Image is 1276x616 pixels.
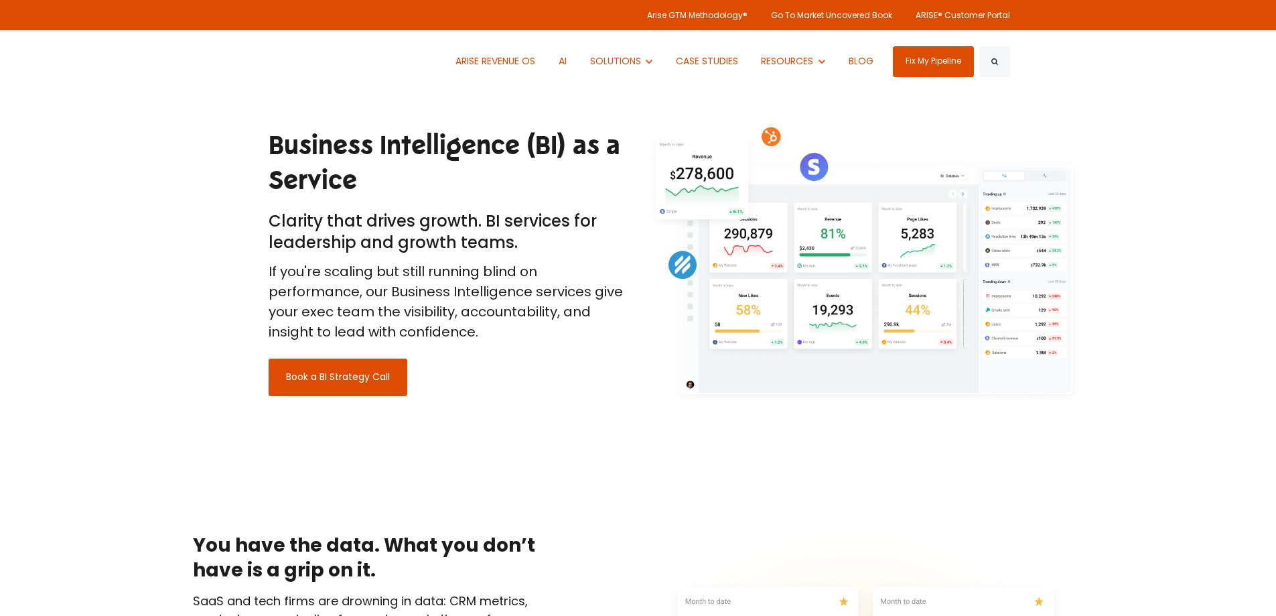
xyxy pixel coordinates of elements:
a: BLOG [839,30,883,93]
img: Metrics (1) [648,120,1083,406]
h3: Clarity that drives growth. BI services for leadership and growth teams. [269,210,628,254]
img: ARISE GTM logo (1) white [267,46,294,76]
button: Show submenu for SOLUTIONS SOLUTIONS [579,30,662,93]
span: Show submenu for RESOURCES [761,54,762,55]
a: ARISE REVENUE OS [445,30,545,93]
h2: You have the data. What you don’t have is a grip on it. [193,533,553,584]
span: SOLUTIONS [589,54,640,68]
h1: Business Intelligence (BI) as a Service [269,129,628,198]
a: Fix My Pipeline [893,46,974,77]
p: If you're scaling but still running blind on performance, our Business Intelligence services give... [269,261,628,342]
a: Book a BI Strategy Call [269,359,407,396]
button: Show submenu for RESOURCES RESOURCES [751,30,835,93]
span: Show submenu for SOLUTIONS [589,54,590,55]
span: RESOURCES [761,54,813,68]
a: AI [549,30,577,93]
button: Search [979,46,1010,77]
a: CASE STUDIES [666,30,748,93]
nav: Desktop navigation [445,30,883,93]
